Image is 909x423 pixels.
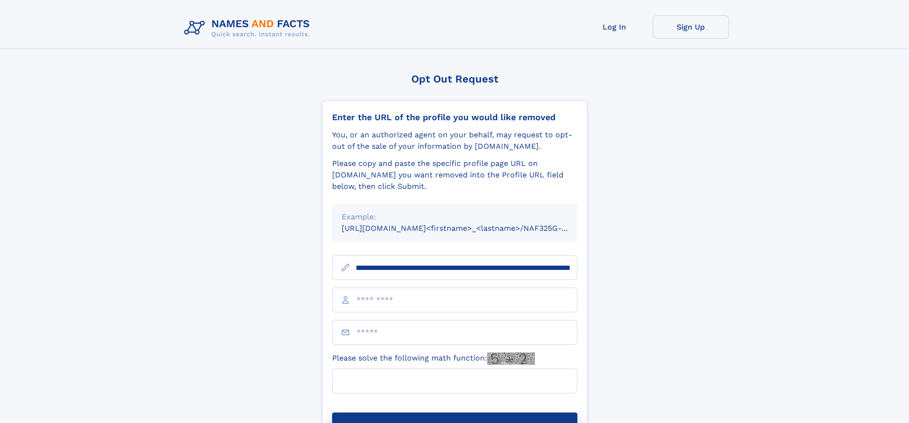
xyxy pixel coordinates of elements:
[332,129,577,152] div: You, or an authorized agent on your behalf, may request to opt-out of the sale of your informatio...
[332,352,535,365] label: Please solve the following math function:
[576,15,653,39] a: Log In
[180,15,318,41] img: Logo Names and Facts
[342,224,596,233] small: [URL][DOMAIN_NAME]<firstname>_<lastname>/NAF325G-xxxxxxxx
[653,15,729,39] a: Sign Up
[332,112,577,123] div: Enter the URL of the profile you would like removed
[322,73,587,85] div: Opt Out Request
[342,211,568,223] div: Example:
[332,158,577,192] div: Please copy and paste the specific profile page URL on [DOMAIN_NAME] you want removed into the Pr...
